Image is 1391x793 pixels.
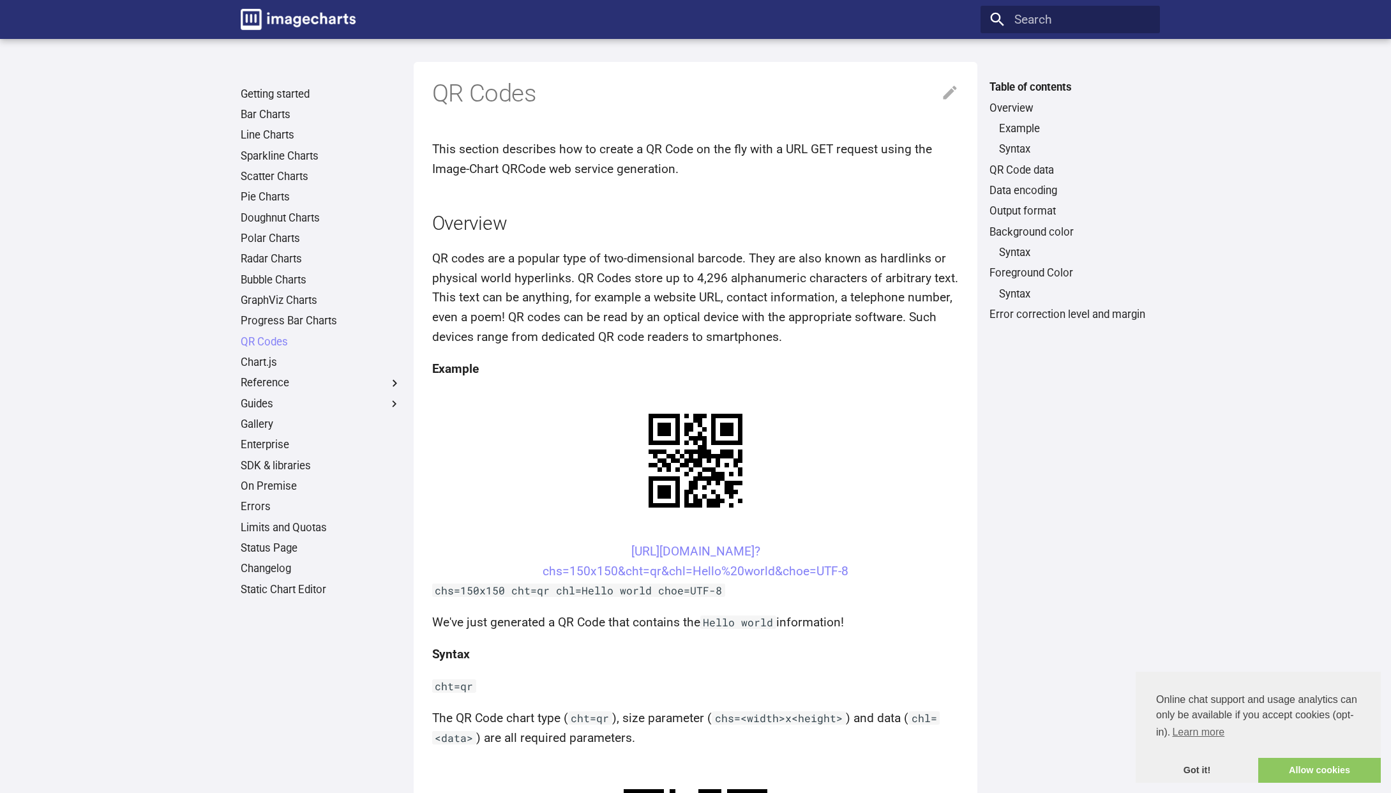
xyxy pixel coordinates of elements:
[241,459,402,473] a: SDK & libraries
[989,308,1150,322] a: Error correction level and margin
[241,190,402,204] a: Pie Charts
[241,87,402,102] a: Getting started
[241,356,402,370] a: Chart.js
[712,711,846,725] code: chs=<width>x<height>
[626,391,765,530] img: chart
[241,418,402,432] a: Gallery
[241,211,402,225] a: Doughnut Charts
[241,521,402,535] a: Limits and Quotas
[989,246,1150,260] nav: Background color
[989,204,1150,218] a: Output format
[981,6,1160,33] input: Search
[432,613,959,633] p: We've just generated a QR Code that contains the information!
[432,140,959,179] p: This section describes how to create a QR Code on the fly with a URL GET request using the Image-...
[432,645,959,665] h4: Syntax
[432,249,959,347] p: QR codes are a popular type of two-dimensional barcode. They are also known as hardlinks or physi...
[241,232,402,246] a: Polar Charts
[241,128,402,142] a: Line Charts
[241,294,402,308] a: GraphViz Charts
[700,616,777,629] code: Hello world
[234,3,361,36] a: Image-Charts documentation
[989,287,1150,301] nav: Foreground Color
[241,583,402,597] a: Static Chart Editor
[989,163,1150,177] a: QR Code data
[241,438,402,452] a: Enterprise
[981,80,1160,94] label: Table of contents
[241,480,402,494] a: On Premise
[241,149,402,163] a: Sparkline Charts
[543,544,848,578] a: [URL][DOMAIN_NAME]?chs=150x150&cht=qr&chl=Hello%20world&choe=UTF-8
[999,287,1151,301] a: Syntax
[432,359,959,379] h4: Example
[241,500,402,514] a: Errors
[1170,723,1226,742] a: learn more about cookies
[241,314,402,328] a: Progress Bar Charts
[989,102,1150,116] a: Overview
[999,122,1151,136] a: Example
[1258,758,1381,783] a: allow cookies
[241,9,356,30] img: logo
[999,246,1151,260] a: Syntax
[568,711,613,725] code: cht=qr
[999,142,1151,156] a: Syntax
[241,273,402,287] a: Bubble Charts
[241,376,402,390] label: Reference
[432,584,726,597] code: chs=150x150 cht=qr chl=Hello world choe=UTF-8
[981,80,1160,321] nav: Table of contents
[241,252,402,266] a: Radar Charts
[241,397,402,411] label: Guides
[241,562,402,576] a: Changelog
[432,210,959,237] h2: Overview
[241,108,402,122] a: Bar Charts
[432,679,477,693] code: cht=qr
[241,170,402,184] a: Scatter Charts
[1136,758,1258,783] a: dismiss cookie message
[432,709,959,748] p: The QR Code chart type ( ), size parameter ( ) and data ( ) are all required parameters.
[1136,672,1381,783] div: cookieconsent
[241,335,402,349] a: QR Codes
[989,225,1150,239] a: Background color
[241,541,402,555] a: Status Page
[989,266,1150,280] a: Foreground Color
[989,122,1150,156] nav: Overview
[432,77,959,109] h1: QR Codes
[1156,692,1360,742] span: Online chat support and usage analytics can only be available if you accept cookies (opt-in).
[989,184,1150,198] a: Data encoding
